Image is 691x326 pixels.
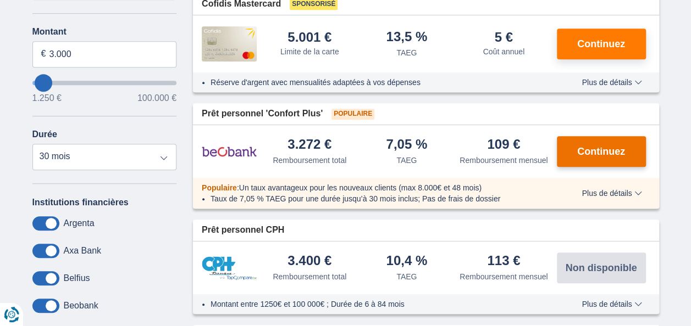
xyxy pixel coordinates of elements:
div: : [193,182,559,193]
li: Réserve d'argent avec mensualités adaptées à vos dépenses [211,77,550,88]
div: 5 € [495,31,513,44]
span: 100.000 € [137,94,176,103]
span: Non disponible [566,263,637,273]
div: 13,5 % [386,30,427,45]
span: Prêt personnel 'Confort Plus' [202,108,323,120]
span: Populaire [202,183,237,192]
div: 5.001 € [288,31,331,44]
span: Plus de détails [582,300,642,308]
button: Continuez [557,136,646,167]
div: 7,05 % [386,138,427,153]
label: Durée [32,130,57,139]
span: Un taux avantageux pour les nouveaux clients (max 8.000€ et 48 mois) [239,183,482,192]
span: Continuez [577,147,625,156]
button: Plus de détails [573,78,650,87]
label: Argenta [64,218,95,228]
div: 3.272 € [288,138,331,153]
div: Remboursement total [273,271,346,282]
span: Continuez [577,39,625,49]
label: Belfius [64,273,90,283]
div: 109 € [487,138,520,153]
input: wantToBorrow [32,81,177,85]
button: Continuez [557,29,646,59]
div: TAEG [396,47,417,58]
div: 10,4 % [386,254,427,269]
div: 113 € [487,254,520,269]
img: pret personnel CPH Banque [202,256,257,280]
label: Institutions financières [32,198,129,207]
div: Limite de la carte [280,46,339,57]
li: Taux de 7,05 % TAEG pour une durée jusqu’à 30 mois inclus; Pas de frais de dossier [211,193,550,204]
label: Montant [32,27,177,37]
button: Plus de détails [573,189,650,198]
label: Beobank [64,301,98,311]
span: Populaire [331,109,374,120]
img: pret personnel Cofidis CC [202,26,257,61]
button: Non disponible [557,252,646,283]
span: Plus de détails [582,189,642,197]
button: Plus de détails [573,300,650,308]
div: Remboursement mensuel [460,271,548,282]
div: TAEG [396,155,417,166]
span: Plus de détails [582,78,642,86]
img: pret personnel Beobank [202,138,257,165]
div: 3.400 € [288,254,331,269]
label: Axa Bank [64,246,101,256]
div: Remboursement mensuel [460,155,548,166]
span: Prêt personnel CPH [202,224,284,237]
div: Coût annuel [483,46,524,57]
div: Remboursement total [273,155,346,166]
span: € [41,48,46,60]
div: TAEG [396,271,417,282]
li: Montant entre 1250€ et 100 000€ ; Durée de 6 à 84 mois [211,299,550,310]
span: 1.250 € [32,94,62,103]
